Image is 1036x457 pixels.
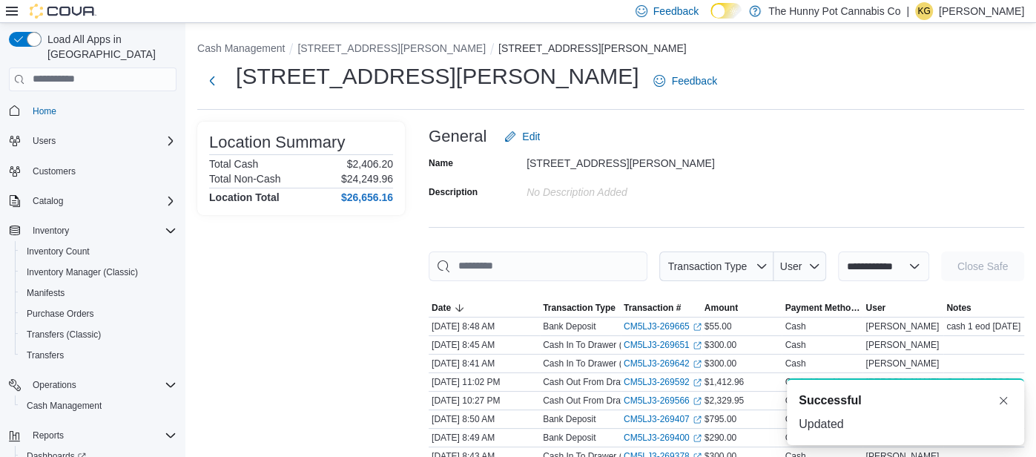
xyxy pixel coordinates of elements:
[15,324,182,345] button: Transfers (Classic)
[705,395,744,407] span: $2,329.95
[429,157,453,169] label: Name
[21,326,107,343] a: Transfers (Classic)
[647,66,722,96] a: Feedback
[3,375,182,395] button: Operations
[33,105,56,117] span: Home
[702,299,782,317] button: Amount
[429,128,486,145] h3: General
[865,302,885,314] span: User
[27,192,69,210] button: Catalog
[624,339,702,351] a: CM5LJ3-269651External link
[527,180,725,198] div: No Description added
[21,263,176,281] span: Inventory Manager (Classic)
[543,358,653,369] p: Cash In To Drawer (Cash 1)
[21,243,96,260] a: Inventory Count
[946,320,1020,332] span: cash 1 eod [DATE]
[705,376,744,388] span: $1,412.96
[21,326,176,343] span: Transfers (Classic)
[3,100,182,122] button: Home
[799,392,861,410] span: Successful
[624,413,702,425] a: CM5LJ3-269407External link
[27,162,176,180] span: Customers
[939,2,1024,20] p: [PERSON_NAME]
[27,102,176,120] span: Home
[15,303,182,324] button: Purchase Orders
[33,225,69,237] span: Inventory
[624,320,702,332] a: CM5LJ3-269665External link
[27,132,176,150] span: Users
[543,432,595,444] p: Bank Deposit
[862,299,943,317] button: User
[341,173,393,185] p: $24,249.96
[768,2,900,20] p: The Hunny Pot Cannabis Co
[543,395,671,407] p: Cash Out From Drawer (Cash 2)
[946,302,971,314] span: Notes
[429,186,478,198] label: Description
[624,376,702,388] a: CM5LJ3-269592External link
[197,42,285,54] button: Cash Management
[15,395,182,416] button: Cash Management
[21,284,176,302] span: Manifests
[33,379,76,391] span: Operations
[917,2,930,20] span: KG
[209,158,258,170] h6: Total Cash
[705,339,736,351] span: $300.00
[33,165,76,177] span: Customers
[21,346,176,364] span: Transfers
[209,134,345,151] h3: Location Summary
[27,427,176,444] span: Reports
[498,122,546,151] button: Edit
[624,395,702,407] a: CM5LJ3-269566External link
[27,222,75,240] button: Inventory
[30,4,96,19] img: Cova
[42,32,176,62] span: Load All Apps in [GEOGRAPHIC_DATA]
[540,299,621,317] button: Transaction Type
[705,302,738,314] span: Amount
[27,287,65,299] span: Manifests
[21,284,70,302] a: Manifests
[15,262,182,283] button: Inventory Manager (Classic)
[906,2,909,20] p: |
[21,397,176,415] span: Cash Management
[429,355,540,372] div: [DATE] 8:41 AM
[27,308,94,320] span: Purchase Orders
[705,358,736,369] span: $300.00
[27,132,62,150] button: Users
[624,432,702,444] a: CM5LJ3-269400External link
[705,432,736,444] span: $290.00
[15,345,182,366] button: Transfers
[943,299,1024,317] button: Notes
[693,397,702,406] svg: External link
[543,413,595,425] p: Bank Deposit
[693,378,702,387] svg: External link
[27,376,176,394] span: Operations
[27,400,102,412] span: Cash Management
[27,222,176,240] span: Inventory
[33,135,56,147] span: Users
[27,266,138,278] span: Inventory Manager (Classic)
[27,162,82,180] a: Customers
[522,129,540,144] span: Edit
[710,3,742,19] input: Dark Mode
[27,349,64,361] span: Transfers
[432,302,451,314] span: Date
[197,66,227,96] button: Next
[693,341,702,350] svg: External link
[347,158,393,170] p: $2,406.20
[21,346,70,364] a: Transfers
[705,413,736,425] span: $795.00
[429,318,540,335] div: [DATE] 8:48 AM
[429,429,540,447] div: [DATE] 8:49 AM
[3,191,182,211] button: Catalog
[3,425,182,446] button: Reports
[543,376,671,388] p: Cash Out From Drawer (Cash 1)
[209,173,281,185] h6: Total Non-Cash
[21,305,176,323] span: Purchase Orders
[21,243,176,260] span: Inventory Count
[498,42,687,54] button: [STREET_ADDRESS][PERSON_NAME]
[429,299,540,317] button: Date
[693,323,702,332] svg: External link
[21,263,144,281] a: Inventory Manager (Classic)
[197,41,1024,59] nav: An example of EuiBreadcrumbs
